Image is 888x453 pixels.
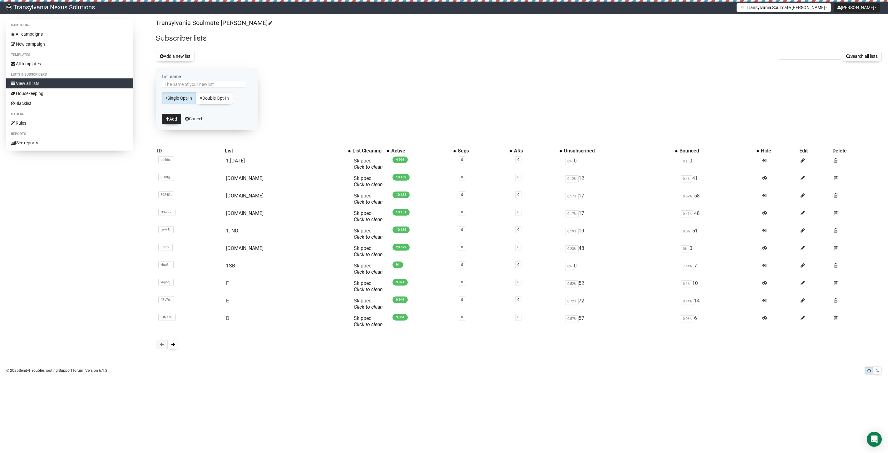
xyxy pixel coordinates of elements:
[158,314,176,321] span: iHNKM..
[678,173,760,190] td: 41
[461,193,463,197] a: 0
[354,193,383,205] span: Skipped
[513,147,562,155] th: ARs: No sort applied, activate to apply an ascending sort
[158,279,174,286] span: v6pnq..
[517,245,519,249] a: 0
[740,5,745,10] img: 1.png
[6,29,133,39] a: All campaigns
[760,147,798,155] th: Hide: No sort applied, sorting is disabled
[563,147,678,155] th: Unsubscribed: No sort applied, activate to apply an ascending sort
[6,39,133,49] a: New campaign
[158,191,174,198] span: 8924G..
[354,304,383,310] a: Click to clean
[354,228,383,240] span: Skipped
[834,3,880,12] button: [PERSON_NAME]
[156,19,271,27] a: Transylvania Soulmate [PERSON_NAME]
[565,158,574,165] span: 0%
[354,245,383,257] span: Skipped
[678,225,760,243] td: 51
[563,313,678,330] td: 57
[158,244,173,251] span: 5Ix76..
[185,116,202,121] a: Cancel
[226,210,264,216] a: [DOMAIN_NAME]
[461,245,463,249] a: 0
[461,315,463,319] a: 0
[461,298,463,302] a: 0
[563,260,678,278] td: 0
[517,280,519,284] a: 0
[226,228,238,234] a: 1. NO
[158,156,174,163] span: cc4ds..
[461,263,463,267] a: 0
[681,175,692,182] span: 0.4%
[517,228,519,232] a: 0
[681,158,689,165] span: 0%
[678,208,760,225] td: 48
[563,225,678,243] td: 19
[6,78,133,88] a: View all lists
[681,298,694,305] span: 0.14%
[678,190,760,208] td: 58
[224,147,351,155] th: List: No sort applied, activate to apply an ascending sort
[517,315,519,319] a: 0
[6,130,133,138] li: Reports
[196,92,233,104] a: Double Opt-In
[392,244,410,251] span: 20,672
[563,278,678,295] td: 52
[6,59,133,69] a: All templates
[354,199,383,205] a: Click to clean
[158,209,175,216] span: N3wR7..
[354,315,383,327] span: Skipped
[392,279,408,286] span: 9,971
[225,148,345,154] div: List
[226,175,264,181] a: [DOMAIN_NAME]
[392,209,410,216] span: 10,151
[354,321,383,327] a: Click to clean
[392,157,408,163] span: 4,995
[354,158,383,170] span: Skipped
[517,298,519,302] a: 0
[162,74,252,79] label: List name
[6,98,133,108] a: Blacklist
[59,368,83,373] a: Support forum
[392,174,410,181] span: 10,162
[226,263,235,269] a: 1SB
[6,4,12,10] img: 586cc6b7d8bc403f0c61b981d947c989
[563,190,678,208] td: 17
[226,245,264,251] a: [DOMAIN_NAME]
[461,175,463,179] a: 0
[678,313,760,330] td: 6
[354,182,383,187] a: Click to clean
[564,148,672,154] div: Unsubscribed
[565,280,579,287] span: 0.52%
[354,263,383,275] span: Skipped
[563,243,678,260] td: 48
[565,175,579,182] span: 0.12%
[6,88,133,98] a: Housekeeping
[867,432,882,447] div: Open Intercom Messenger
[678,295,760,313] td: 14
[353,148,384,154] div: List Cleaning
[565,228,579,235] span: 0.19%
[678,147,760,155] th: Bounced: No sort applied, activate to apply an ascending sort
[354,280,383,292] span: Skipped
[678,260,760,278] td: 7
[354,286,383,292] a: Click to clean
[565,245,579,252] span: 0.23%
[832,148,881,154] div: Delete
[565,263,574,270] span: 0%
[156,51,195,62] button: Add a new list
[30,368,58,373] a: Troubleshooting
[563,173,678,190] td: 12
[517,263,519,267] a: 0
[162,114,181,124] button: Add
[517,193,519,197] a: 0
[681,280,692,287] span: 0.1%
[392,192,410,198] span: 10,138
[354,210,383,222] span: Skipped
[354,164,383,170] a: Click to clean
[162,81,246,88] input: The name of your new list
[158,226,174,233] span: IyvM5..
[461,228,463,232] a: 0
[681,228,692,235] span: 0.5%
